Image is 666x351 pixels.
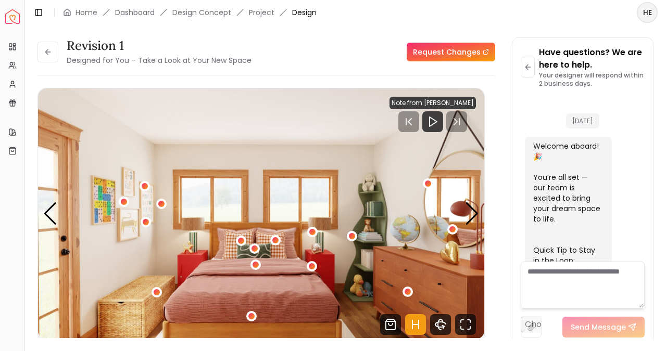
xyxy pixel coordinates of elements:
[43,202,57,225] div: Previous slide
[292,7,317,18] span: Design
[115,7,155,18] a: Dashboard
[76,7,97,18] a: Home
[405,314,426,335] svg: Hotspots Toggle
[637,2,658,23] button: HE
[67,55,252,66] small: Designed for You – Take a Look at Your New Space
[38,88,484,339] div: Carousel
[172,7,231,18] li: Design Concept
[5,9,20,24] a: Spacejoy
[38,88,484,339] div: 1 / 5
[5,9,20,24] img: Spacejoy Logo
[455,314,476,335] svg: Fullscreen
[539,46,645,71] p: Have questions? We are here to help.
[38,88,484,339] img: Design Render 2
[465,202,479,225] div: Next slide
[426,115,439,128] svg: Play
[389,97,476,109] div: Note from [PERSON_NAME]
[63,7,317,18] nav: breadcrumb
[566,113,599,128] span: [DATE]
[430,314,451,335] svg: 360 View
[539,71,645,88] p: Your designer will respond within 2 business days.
[638,3,657,22] span: HE
[407,43,495,61] a: Request Changes
[67,37,252,54] h3: Revision 1
[380,314,401,335] svg: Shop Products from this design
[249,7,274,18] a: Project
